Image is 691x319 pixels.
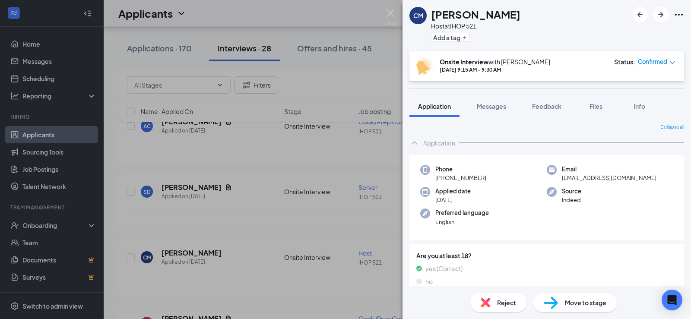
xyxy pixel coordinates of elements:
span: Move to stage [565,298,606,307]
span: no [425,277,433,286]
span: Collapse all [660,124,684,131]
b: Onsite Interview [440,58,488,66]
svg: ArrowLeftNew [635,9,645,20]
span: Preferred language [435,208,489,217]
span: Source [562,187,581,196]
div: Open Intercom Messenger [662,290,682,310]
span: Applied date [435,187,471,196]
span: Email [562,165,656,174]
span: Confirmed [638,57,667,66]
div: with [PERSON_NAME] [440,57,550,66]
span: Are you at least 18? [416,251,677,260]
span: yes (Correct) [425,264,463,273]
svg: ArrowRight [656,9,666,20]
span: down [669,60,675,66]
div: Status : [614,57,635,66]
svg: Ellipses [674,9,684,20]
div: Host at IHOP 521 [431,22,520,30]
span: [PHONE_NUMBER] [435,174,486,182]
div: CM [413,11,423,20]
span: Messages [477,102,506,110]
span: Feedback [532,102,561,110]
span: [DATE] [435,196,471,204]
span: Application [418,102,451,110]
button: PlusAdd a tag [431,33,469,42]
button: ArrowRight [653,7,669,22]
span: Files [590,102,602,110]
span: Phone [435,165,486,174]
div: [DATE] 9:15 AM - 9:30 AM [440,66,550,73]
div: Application [423,139,455,147]
span: [EMAIL_ADDRESS][DOMAIN_NAME] [562,174,656,182]
span: Indeed [562,196,581,204]
span: English [435,218,489,226]
svg: Plus [462,35,467,40]
svg: ChevronUp [409,138,420,148]
button: ArrowLeftNew [632,7,648,22]
h1: [PERSON_NAME] [431,7,520,22]
span: Info [634,102,645,110]
span: Reject [497,298,516,307]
